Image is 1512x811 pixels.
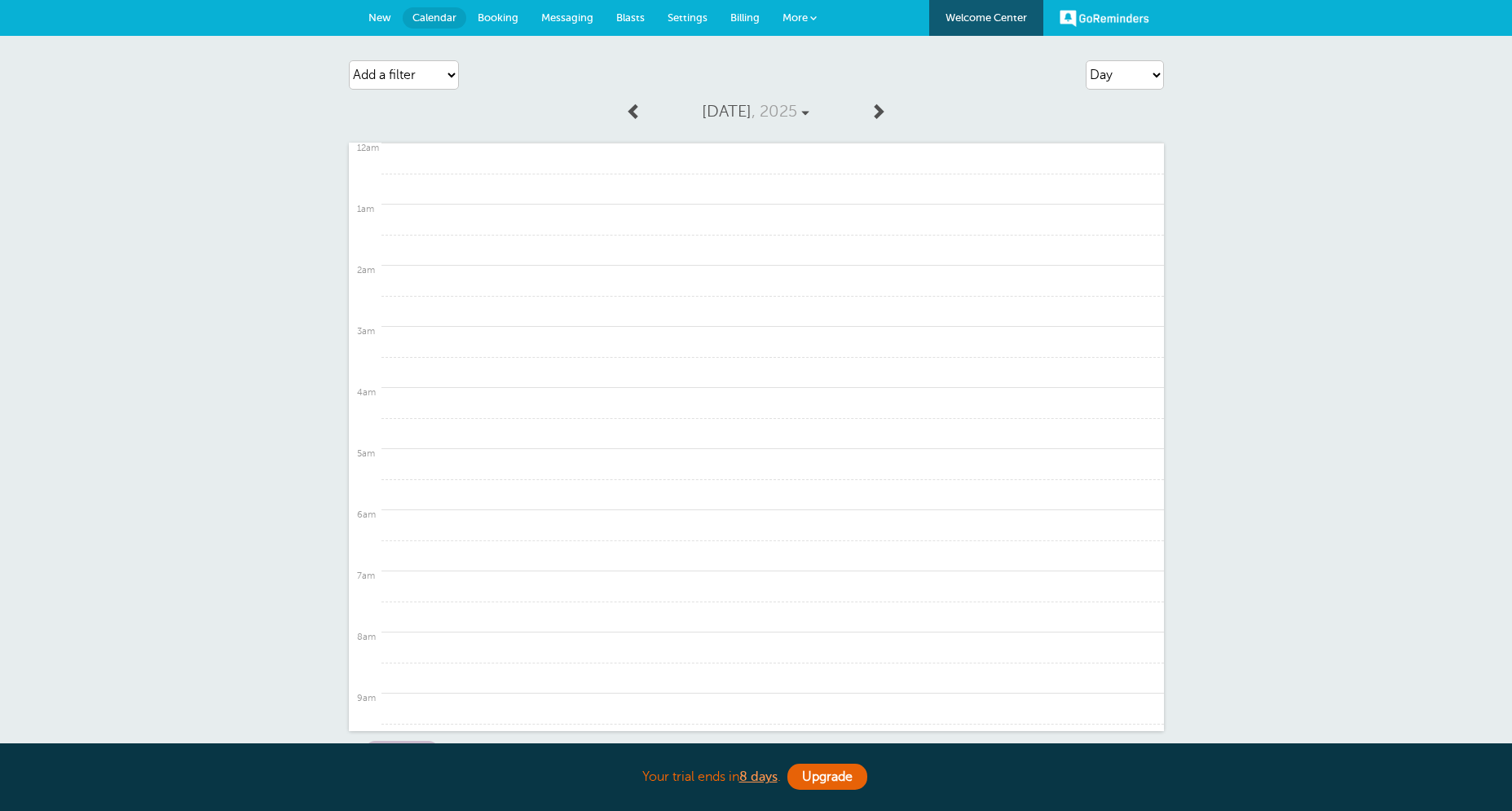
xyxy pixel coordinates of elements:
[616,11,645,24] span: Blasts
[668,11,708,24] span: Settings
[403,7,466,29] a: Calendar
[739,769,778,784] a: 8 days
[357,632,380,642] div: 8am
[357,326,380,337] div: 3am
[650,94,861,130] a: [DATE], 2025
[782,11,808,24] span: More
[412,11,456,24] span: Calendar
[787,764,867,790] a: Upgrade
[752,102,797,121] span: , 2025
[357,387,380,398] div: 4am
[357,448,380,459] div: 5am
[357,693,380,703] div: 9am
[357,143,380,153] div: 12am
[357,204,380,214] div: 1am
[357,571,380,581] div: 7am
[702,102,752,121] span: [DATE]
[478,11,518,24] span: Booking
[357,265,380,275] div: 2am
[730,11,760,24] span: Billing
[365,741,439,758] a: Grid Size
[368,11,391,24] span: New
[349,760,1164,795] div: Your trial ends in .
[357,509,380,520] div: 6am
[541,11,593,24] span: Messaging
